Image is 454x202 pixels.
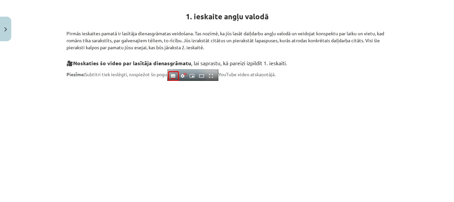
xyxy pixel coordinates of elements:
[186,12,269,21] strong: 1. ieskaite angļu valodā
[66,71,85,77] strong: Piezīme:
[66,55,388,67] h3: 🎥 , lai saprastu, kā pareizi izpildīt 1. ieskaiti.
[4,27,7,32] img: icon-close-lesson-0947bae3869378f0d4975bcd49f059093ad1ed9edebbc8119c70593378902aed.svg
[73,60,191,67] strong: Noskaties šo video par lasītāja dienasgrāmatu
[66,23,388,51] p: Pirmās ieskaites pamatā ir lasītāja dienasgrāmatas veidošana. Tas nozīmē, ka jūs lasāt daiļdarbu ...
[66,71,276,77] span: Subtitri tiek ieslēgti, nospiežot šo pogu YouTube video atskaņotājā.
